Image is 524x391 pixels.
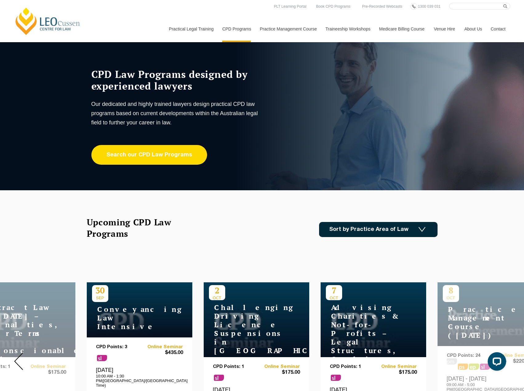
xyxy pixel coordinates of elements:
[209,303,286,355] h4: Challenging Driving Licence Suspensions in [GEOGRAPHIC_DATA]
[91,99,261,127] p: Our dedicated and highly trained lawyers design practical CPD law programs based on current devel...
[164,16,218,42] a: Practical Legal Training
[91,145,207,165] a: Search our CPD Law Programs
[374,16,429,42] a: Medicare Billing Course
[139,345,183,350] a: Online Seminar
[96,374,183,388] p: 10:00 AM - 1:30 PM([GEOGRAPHIC_DATA]/[GEOGRAPHIC_DATA] Time)
[96,367,183,388] div: [DATE]
[256,369,300,376] span: $175.00
[373,364,417,369] a: Online Seminar
[96,345,140,350] p: CPD Points: 3
[331,375,341,381] span: sl
[319,222,438,237] a: Sort by Practice Area of Law
[214,375,224,381] span: sl
[272,3,308,10] a: PLT Learning Portal
[92,305,169,331] h4: Conveyancing Law Intensive
[213,364,257,369] p: CPD Points: 1
[418,4,440,9] span: 1300 039 031
[314,3,352,10] a: Book CPD Programs
[92,285,108,296] p: 30
[486,16,510,42] a: Contact
[91,68,261,92] h1: CPD Law Programs designed by experienced lawyers
[326,296,342,300] span: OCT
[361,3,404,10] a: Pre-Recorded Webcasts
[87,216,187,239] h2: Upcoming CPD Law Programs
[97,355,107,361] span: sl
[218,16,255,42] a: CPD Programs
[255,16,321,42] a: Practice Management Course
[418,227,426,232] img: Icon
[92,296,108,300] span: SEP
[416,3,442,10] a: 1300 039 031
[209,285,225,296] p: 2
[14,353,23,370] img: Prev
[14,7,82,36] a: [PERSON_NAME] Centre for Law
[373,369,417,376] span: $175.00
[326,285,342,296] p: 7
[209,296,225,300] span: OCT
[429,16,460,42] a: Venue Hire
[460,16,486,42] a: About Us
[326,303,403,381] h4: Advising Charities & Not-for-Profits – Legal Structures, Compliance & Risk Management
[139,350,183,356] span: $435.00
[256,364,300,369] a: Online Seminar
[321,16,374,42] a: Traineeship Workshops
[483,350,509,376] iframe: LiveChat chat widget
[330,364,374,369] p: CPD Points: 1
